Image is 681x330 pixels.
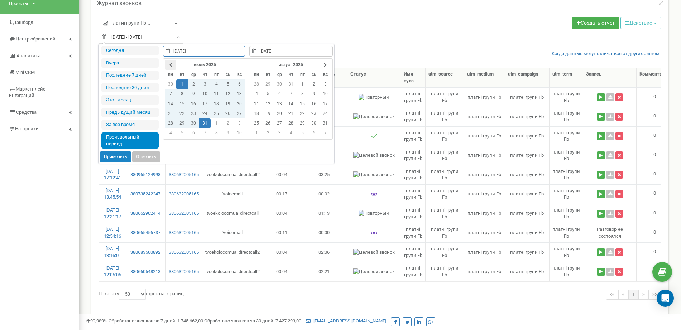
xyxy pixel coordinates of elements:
td: 31 [285,79,297,89]
td: 17 [320,99,331,109]
td: платні групи Fb [464,262,505,281]
td: 5 [262,89,274,99]
td: платні групи Fb [505,107,550,126]
th: пт [297,70,308,79]
td: платні групи Fb [464,242,505,262]
span: Обработано звонков за 30 дней : [204,318,301,324]
td: 0 [637,146,681,165]
td: 20 [274,109,285,118]
li: Вчера [101,58,159,68]
td: платні групи Fb [505,87,550,107]
td: платні групи Fb [426,107,464,126]
a: >> [648,290,661,300]
th: ср [274,70,285,79]
td: 0 [637,87,681,107]
a: [DATE] 13:16:01 [104,246,121,258]
a: Скачать [606,190,614,198]
td: 3 [234,118,245,128]
td: платні групи Fb [550,204,584,223]
td: платні групи Fb [550,223,584,242]
td: 4 [165,128,176,138]
a: 1 [628,290,639,300]
a: [DATE] 12:05:05 [104,265,121,277]
button: Применить [100,151,131,162]
a: 380735242247 [129,191,162,198]
td: 7 [199,128,211,138]
td: Разговор не состоялся [583,223,637,242]
td: платні групи Fb [464,87,505,107]
td: tvoekolocomua_directcall [202,204,264,223]
td: 7 [320,128,331,138]
td: 28 [285,118,297,128]
td: 1 [297,79,308,89]
td: 8 [176,89,188,99]
img: Целевой звонок [353,113,395,120]
a: 380660548213 [129,268,162,275]
td: 0 [637,126,681,146]
td: 17 [199,99,211,109]
td: 0 [637,165,681,184]
td: 3 [274,128,285,138]
a: << [606,290,619,300]
td: платні групи Fb [550,262,584,281]
a: 380665456737 [129,229,162,236]
span: 99,989% [86,318,107,324]
a: [DATE] 12:31:17 [104,207,121,219]
span: Средства [16,110,37,115]
td: 6 [274,89,285,99]
td: 23 [308,109,320,118]
button: Действие [620,17,661,29]
td: tvoekolocomua_directcall2 [202,242,264,262]
td: платні групи Fb [550,87,584,107]
td: 8 [297,89,308,99]
li: Последние 7 дней [101,71,159,80]
button: Удалить запись [615,151,623,159]
button: Удалить запись [615,113,623,121]
td: 6 [188,128,199,138]
td: платні групи Fb [426,165,464,184]
th: пн [251,70,262,79]
td: платні групи Fb [401,242,426,262]
span: Платні групи Fb... [103,19,150,26]
th: вт [176,70,188,79]
a: Платні групи Fb... [99,17,181,29]
td: платні групи Fb [426,204,464,223]
td: платні групи Fb [550,165,584,184]
td: 20 [234,99,245,109]
li: За все время [101,120,159,130]
th: чт [199,70,211,79]
td: 0 [637,262,681,281]
td: платні групи Fb [426,223,464,242]
td: 9 [308,89,320,99]
td: 0 [637,204,681,223]
td: 16 [188,99,199,109]
li: Предыдущий меcяц [101,108,159,117]
td: 12 [222,89,234,99]
td: 02:06 [301,242,347,262]
td: 31 [199,118,211,128]
td: 0 [637,223,681,242]
td: 9 [222,128,234,138]
td: 30 [188,118,199,128]
td: 29 [297,118,308,128]
td: платні групи Fb [464,107,505,126]
td: 24 [320,109,331,118]
td: tvoekolocomua_directcall2 [202,165,264,184]
td: платні групи Fb [401,204,426,223]
td: 2 [222,118,234,128]
td: платні групи Fb [505,242,550,262]
td: tvoekolocomua_directcall2 [202,262,264,281]
a: Когда данные могут отличаться от других систем [552,50,660,57]
td: 30 [274,79,285,89]
td: 14 [285,99,297,109]
button: Удалить запись [615,93,623,101]
span: Аналитика [16,53,40,58]
td: 3 [199,79,211,89]
button: Отменить [132,151,160,162]
td: 2 [262,128,274,138]
td: платні групи Fb [464,223,505,242]
a: Скачать [606,171,614,179]
td: 11 [211,89,222,99]
button: Удалить запись [615,210,623,218]
th: вс [320,70,331,79]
